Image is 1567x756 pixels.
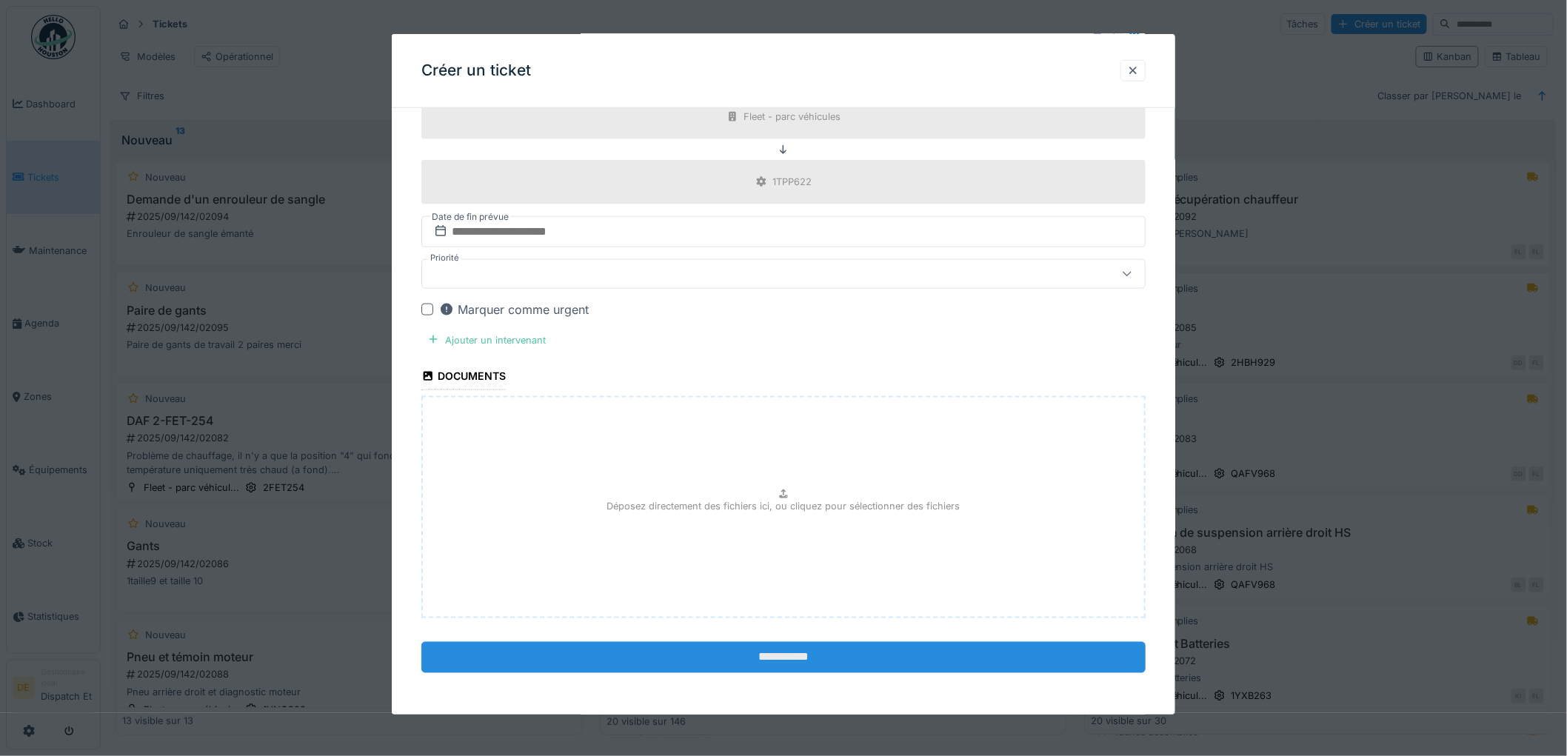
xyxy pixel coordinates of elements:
[421,61,531,80] h3: Créer un ticket
[421,330,552,350] div: Ajouter un intervenant
[744,110,841,124] div: Fleet - parc véhicules
[421,365,506,390] div: Documents
[773,175,812,189] div: 1TPP622
[430,209,510,225] label: Date de fin prévue
[427,252,462,264] label: Priorité
[607,499,960,513] p: Déposez directement des fichiers ici, ou cliquez pour sélectionner des fichiers
[439,301,589,318] div: Marquer comme urgent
